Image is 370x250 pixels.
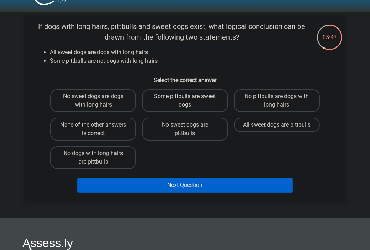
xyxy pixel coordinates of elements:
[36,21,308,42] p: If dogs with long hairs, pittbulls and sweet dogs exist, what logical conclusion can be drawn fro...
[142,118,228,141] label: No sweet dogs are pittbulls
[50,48,334,57] li: All sweet dogs are dogs with long hairs
[142,89,228,112] label: Some pittbulls are sweet dogs
[234,89,320,112] label: No pittbulls are dogs with long hairs
[234,118,320,132] label: All sweet dogs are pittbulls
[77,178,293,193] button: Next Question
[50,146,136,169] label: No dogs with long hairs are pittbulls
[36,71,334,83] h6: Select the correct answer
[50,118,136,141] label: None of the other answers is correct
[316,24,343,42] div: 05:47
[50,57,334,65] li: Some pittbulls are not dogs with long hairs
[50,89,136,112] label: No sweet dogs are dogs with long hairs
